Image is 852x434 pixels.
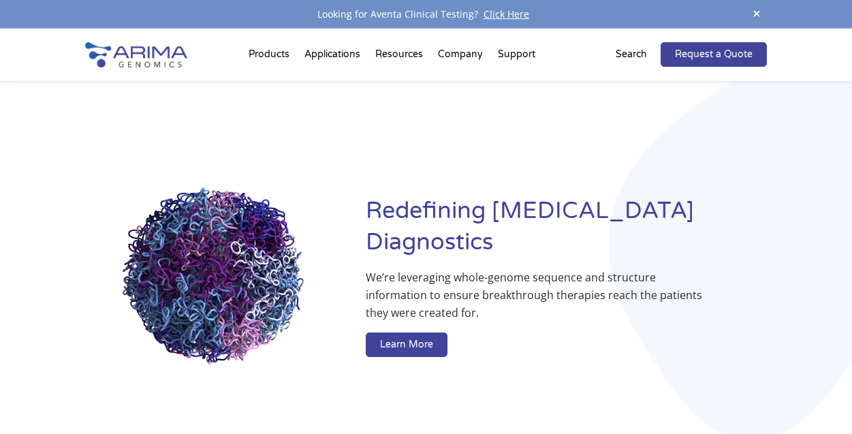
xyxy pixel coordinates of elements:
a: Request a Quote [661,42,767,67]
a: Click Here [478,7,535,20]
p: Search [616,46,647,63]
p: We’re leveraging whole-genome sequence and structure information to ensure breakthrough therapies... [366,268,712,332]
div: Looking for Aventa Clinical Testing? [85,5,767,23]
img: Arima-Genomics-logo [85,42,187,67]
a: Learn More [366,332,447,357]
h1: Redefining [MEDICAL_DATA] Diagnostics [366,196,766,268]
